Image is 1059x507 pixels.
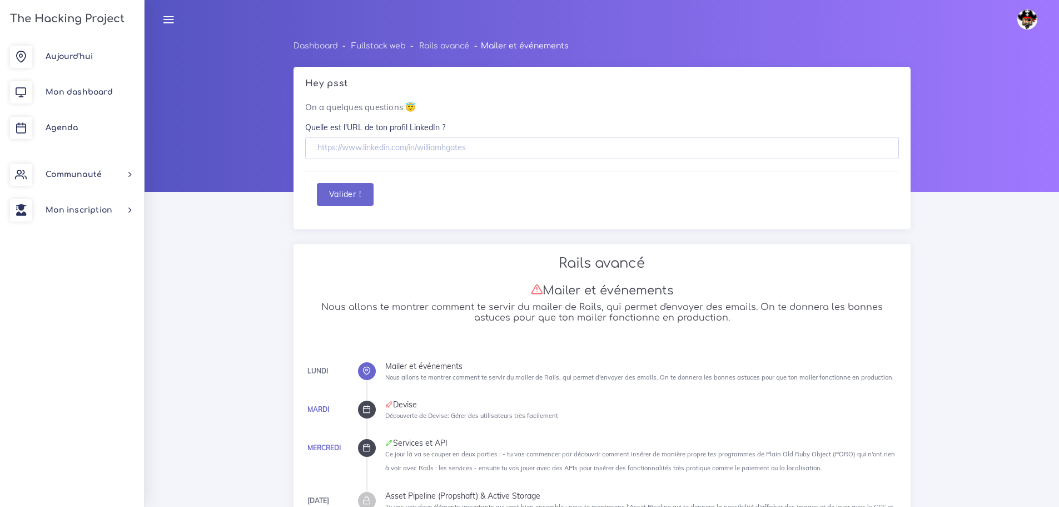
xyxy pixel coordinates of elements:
[419,42,469,50] a: Rails avancé
[305,122,445,133] label: Quelle est l'URL de ton profil LinkedIn ?
[385,401,899,408] div: Devise
[1017,9,1037,29] img: avatar
[46,88,113,96] span: Mon dashboard
[305,101,899,114] p: On a quelques questions 😇
[46,124,78,132] span: Agenda
[351,42,406,50] a: Fullstack web
[305,78,899,89] h5: Hey psst
[385,362,899,370] div: Mailer et événements
[305,255,899,272] h2: Rails avancé
[385,439,899,447] div: Services et API
[46,170,102,179] span: Communauté
[305,137,899,160] input: https://www.linkedin.com/in/williamhgates
[46,52,93,61] span: Aujourd'hui
[294,42,338,50] a: Dashboard
[385,450,895,472] small: Ce jour là va se couper en deux parties : - tu vas commencer par découvrir comment insérer de man...
[469,39,568,53] li: Mailer et événements
[307,405,329,414] a: Mardi
[317,183,374,206] button: Valider !
[385,492,899,500] div: Asset Pipeline (Propshaft) & Active Storage
[307,444,341,452] a: Mercredi
[305,283,899,298] h3: Mailer et événements
[305,302,899,323] h5: Nous allons te montrer comment te servir du mailer de Rails, qui permet d'envoyer des emails. On ...
[307,365,328,377] div: Lundi
[307,495,329,507] div: [DATE]
[385,412,558,420] small: Découverte de Devise: Gérer des utilisateurs très facilement
[385,373,894,381] small: Nous allons te montrer comment te servir du mailer de Rails, qui permet d'envoyer des emails. On ...
[46,206,112,214] span: Mon inscription
[7,13,125,25] h3: The Hacking Project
